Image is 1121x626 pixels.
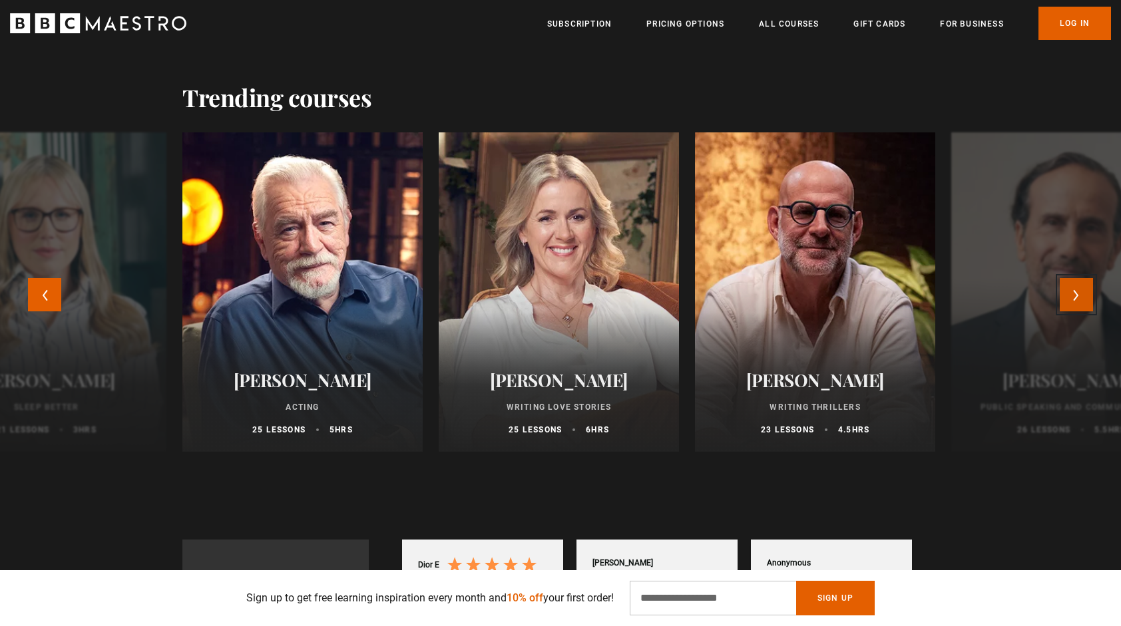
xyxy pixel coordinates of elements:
p: Sign up to get free learning inspiration every month and your first order! [246,590,614,606]
abbr: hrs [852,425,870,434]
a: [PERSON_NAME] Writing Love Stories 25 lessons 6hrs [439,132,679,452]
p: Acting [198,401,407,413]
svg: BBC Maestro [10,13,186,33]
a: Gift Cards [853,17,905,31]
a: Subscription [547,17,612,31]
a: For business [940,17,1003,31]
a: Log In [1038,7,1111,40]
abbr: hrs [79,425,97,434]
abbr: hrs [591,425,609,434]
p: 26 lessons [1017,424,1070,436]
a: Pricing Options [646,17,724,31]
p: 5 [330,424,353,436]
a: [PERSON_NAME] Acting 25 lessons 5hrs [182,132,423,452]
div: Dior E [418,559,439,571]
p: 23 lessons [761,424,814,436]
p: 25 lessons [509,424,562,436]
p: 6 [586,424,609,436]
nav: Primary [547,7,1111,40]
div: 5 Stars [445,555,542,577]
abbr: hrs [335,425,353,434]
h2: [PERSON_NAME] [455,370,663,391]
h2: [PERSON_NAME] [711,370,919,391]
h2: [PERSON_NAME] [198,370,407,391]
a: [PERSON_NAME] Writing Thrillers 23 lessons 4.5hrs [695,132,935,452]
p: Writing Love Stories [455,401,663,413]
span: 10% off [507,591,543,604]
button: Sign Up [796,581,875,615]
a: All Courses [759,17,819,31]
p: Writing Thrillers [711,401,919,413]
p: 4.5 [838,424,869,436]
p: 3 [73,424,97,436]
p: 25 lessons [252,424,306,436]
div: [PERSON_NAME] [592,557,653,569]
h2: Trending courses [182,83,371,111]
div: Anonymous [767,557,811,569]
